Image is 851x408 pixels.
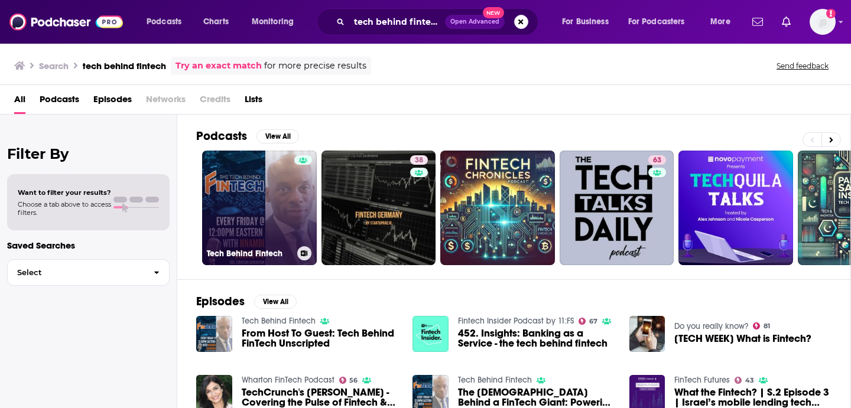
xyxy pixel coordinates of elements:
[242,328,399,348] a: From Host To Guest: Tech Behind FinTech Unscripted
[628,14,685,30] span: For Podcasters
[256,129,299,143] button: View All
[242,387,399,407] a: TechCrunch's Mary Ann Azevedo - Covering the Pulse of Fintech & Latin America's Tech Scene
[415,155,423,167] span: 38
[264,59,366,73] span: for more precise results
[450,19,499,25] span: Open Advanced
[83,60,166,71] h3: tech behind fintech
[321,151,436,265] a: 38
[196,294,245,309] h2: Episodes
[458,316,574,326] a: Fintech Insider Podcast by 11:FS
[445,15,505,29] button: Open AdvancedNew
[196,12,236,31] a: Charts
[458,387,615,407] a: The 17-Year-Old Behind a FinTech Giant: Powering Global Investing
[826,9,836,18] svg: Add a profile image
[710,14,730,30] span: More
[18,200,111,217] span: Choose a tab above to access filters.
[328,8,550,35] div: Search podcasts, credits, & more...
[196,316,232,352] img: From Host To Guest: Tech Behind FinTech Unscripted
[93,90,132,114] a: Episodes
[254,295,297,309] button: View All
[621,12,702,31] button: open menu
[202,151,317,265] a: Tech Behind Fintech
[773,61,832,71] button: Send feedback
[39,60,69,71] h3: Search
[138,12,197,31] button: open menu
[648,155,666,165] a: 63
[562,14,609,30] span: For Business
[242,375,334,385] a: Wharton FinTech Podcast
[7,259,170,286] button: Select
[203,14,229,30] span: Charts
[674,375,730,385] a: FinTech Futures
[810,9,836,35] button: Show profile menu
[14,90,25,114] a: All
[674,387,831,407] a: What the Fintech? | S.2 Episode 3 | Israel’s mobile lending tech scene
[629,316,665,352] img: [TECH WEEK] What is Fintech?
[40,90,79,114] a: Podcasts
[458,375,532,385] a: Tech Behind Fintech
[7,240,170,251] p: Saved Searches
[753,322,770,329] a: 81
[252,14,294,30] span: Monitoring
[242,387,399,407] span: TechCrunch's [PERSON_NAME] - Covering the Pulse of Fintech & Latin America's Tech Scene
[458,328,615,348] a: 452. Insights: Banking as a Service - the tech behind fintech
[349,378,358,383] span: 56
[207,249,293,259] h3: Tech Behind Fintech
[735,377,754,384] a: 43
[196,129,247,143] h2: Podcasts
[745,378,754,383] span: 43
[810,9,836,35] span: Logged in as mtraynor
[560,151,674,265] a: 63
[748,12,768,32] a: Show notifications dropdown
[200,90,230,114] span: Credits
[777,12,795,32] a: Show notifications dropdown
[146,90,186,114] span: Networks
[589,319,597,324] span: 67
[410,155,428,165] a: 38
[702,12,745,31] button: open menu
[8,269,144,276] span: Select
[196,294,297,309] a: EpisodesView All
[554,12,623,31] button: open menu
[147,14,181,30] span: Podcasts
[349,12,445,31] input: Search podcasts, credits, & more...
[339,377,358,384] a: 56
[245,90,262,114] a: Lists
[412,316,449,352] img: 452. Insights: Banking as a Service - the tech behind fintech
[7,145,170,162] h2: Filter By
[653,155,661,167] span: 63
[18,188,111,197] span: Want to filter your results?
[9,11,123,33] img: Podchaser - Follow, Share and Rate Podcasts
[243,12,309,31] button: open menu
[674,321,748,331] a: Do you really know?
[579,318,597,325] a: 67
[176,59,262,73] a: Try an exact match
[764,324,770,329] span: 81
[196,129,299,143] a: PodcastsView All
[674,334,811,344] a: [TECH WEEK] What is Fintech?
[483,7,504,18] span: New
[458,387,615,407] span: The [DEMOGRAPHIC_DATA] Behind a FinTech Giant: Powering Global Investing
[810,9,836,35] img: User Profile
[242,316,316,326] a: Tech Behind Fintech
